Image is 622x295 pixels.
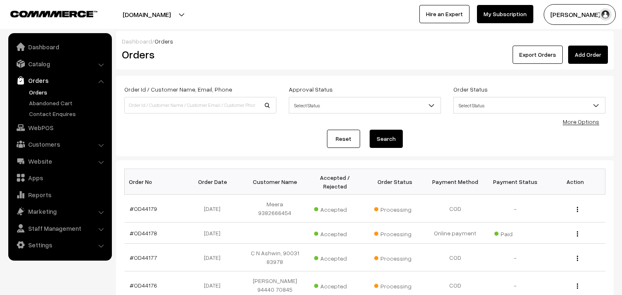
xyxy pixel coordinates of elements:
img: COMMMERCE [10,11,97,17]
span: Processing [374,280,416,290]
span: Orders [155,38,173,45]
h2: Orders [122,48,276,61]
span: Processing [374,203,416,214]
a: Dashboard [10,39,109,54]
th: Customer Name [245,169,305,195]
a: Staff Management [10,221,109,236]
span: Accepted [314,227,356,238]
span: Select Status [289,97,441,114]
a: Customers [10,137,109,152]
a: Orders [10,73,109,88]
a: Contact Enquires [27,109,109,118]
td: C N Ashwin, 90031 83978 [245,244,305,271]
div: / [122,37,608,46]
td: COD [425,244,485,271]
td: [DATE] [185,244,245,271]
a: COMMMERCE [10,8,83,18]
a: #OD44178 [130,230,157,237]
a: Orders [27,88,109,97]
label: Order Id / Customer Name, Email, Phone [124,85,232,94]
td: [DATE] [185,195,245,222]
img: Menu [577,283,578,289]
span: Select Status [289,98,440,113]
input: Order Id / Customer Name / Customer Email / Customer Phone [124,97,276,114]
td: - [485,195,545,222]
a: #OD44176 [130,282,157,289]
th: Accepted / Rejected [305,169,365,195]
span: Accepted [314,280,356,290]
button: Export Orders [513,46,563,64]
img: Menu [577,231,578,237]
button: Search [370,130,403,148]
a: Apps [10,170,109,185]
span: Select Status [454,98,605,113]
td: [DATE] [185,222,245,244]
label: Order Status [453,85,488,94]
a: Marketing [10,204,109,219]
a: More Options [563,118,599,125]
a: Website [10,154,109,169]
img: Menu [577,207,578,212]
th: Order No [125,169,185,195]
td: Meera 9382666454 [245,195,305,222]
a: #OD44179 [130,205,157,212]
a: Reset [327,130,360,148]
a: Add Order [568,46,608,64]
span: Processing [374,252,416,263]
a: #OD44177 [130,254,157,261]
th: Action [545,169,605,195]
td: COD [425,195,485,222]
span: Select Status [453,97,605,114]
td: - [485,244,545,271]
a: Dashboard [122,38,152,45]
a: My Subscription [477,5,533,23]
a: Reports [10,187,109,202]
span: Accepted [314,252,356,263]
button: [PERSON_NAME] s… [544,4,616,25]
img: user [599,8,612,21]
span: Accepted [314,203,356,214]
a: WebPOS [10,120,109,135]
th: Order Status [365,169,425,195]
a: Abandoned Cart [27,99,109,107]
a: Settings [10,237,109,252]
span: Processing [374,227,416,238]
button: [DOMAIN_NAME] [94,4,200,25]
a: Catalog [10,56,109,71]
th: Payment Method [425,169,485,195]
img: Menu [577,256,578,261]
a: Hire an Expert [419,5,470,23]
label: Approval Status [289,85,333,94]
td: Online payment [425,222,485,244]
th: Payment Status [485,169,545,195]
span: Paid [494,227,536,238]
th: Order Date [185,169,245,195]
